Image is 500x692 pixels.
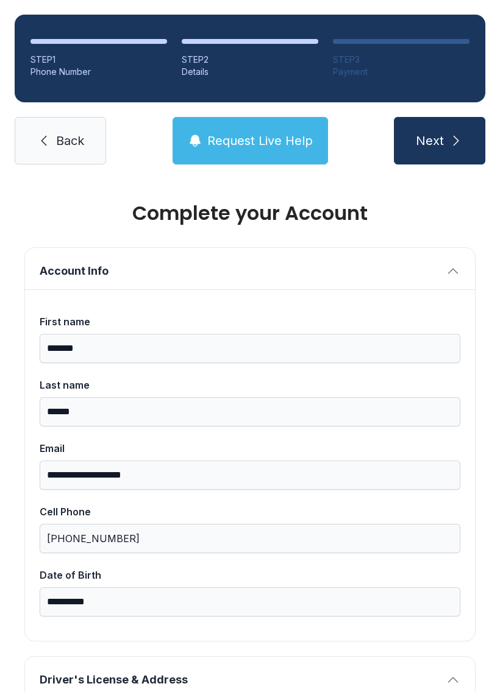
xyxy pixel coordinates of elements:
[40,441,460,456] div: Email
[333,66,470,78] div: Payment
[182,54,318,66] div: STEP 2
[40,397,460,426] input: Last name
[56,132,84,149] span: Back
[40,587,460,616] input: Date of Birth
[30,66,167,78] div: Phone Number
[207,132,313,149] span: Request Live Help
[40,671,441,688] span: Driver's License & Address
[40,504,460,519] div: Cell Phone
[40,314,460,329] div: First name
[416,132,444,149] span: Next
[40,378,460,392] div: Last name
[182,66,318,78] div: Details
[40,334,460,363] input: First name
[40,568,460,582] div: Date of Birth
[40,461,460,490] input: Email
[30,54,167,66] div: STEP 1
[40,263,441,280] span: Account Info
[25,248,475,289] button: Account Info
[24,203,476,223] h1: Complete your Account
[333,54,470,66] div: STEP 3
[40,524,460,553] input: Cell Phone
